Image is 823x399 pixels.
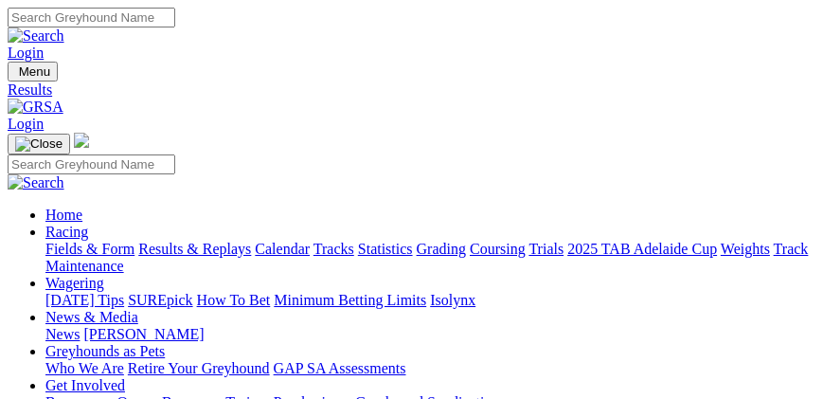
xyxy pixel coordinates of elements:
[19,64,50,79] span: Menu
[83,326,204,342] a: [PERSON_NAME]
[255,241,310,257] a: Calendar
[8,134,70,154] button: Toggle navigation
[417,241,466,257] a: Grading
[358,241,413,257] a: Statistics
[8,99,63,116] img: GRSA
[45,241,808,274] a: Track Maintenance
[45,309,138,325] a: News & Media
[45,275,104,291] a: Wagering
[8,82,815,99] a: Results
[45,326,80,342] a: News
[567,241,717,257] a: 2025 TAB Adelaide Cup
[470,241,526,257] a: Coursing
[128,360,270,376] a: Retire Your Greyhound
[128,292,192,308] a: SUREpick
[45,360,815,377] div: Greyhounds as Pets
[8,8,175,27] input: Search
[313,241,354,257] a: Tracks
[74,133,89,148] img: logo-grsa-white.png
[721,241,770,257] a: Weights
[45,241,815,275] div: Racing
[197,292,271,308] a: How To Bet
[8,116,44,132] a: Login
[45,326,815,343] div: News & Media
[45,241,134,257] a: Fields & Form
[274,360,406,376] a: GAP SA Assessments
[8,174,64,191] img: Search
[274,292,426,308] a: Minimum Betting Limits
[430,292,475,308] a: Isolynx
[45,207,82,223] a: Home
[138,241,251,257] a: Results & Replays
[8,154,175,174] input: Search
[45,224,88,240] a: Racing
[45,343,165,359] a: Greyhounds as Pets
[45,377,125,393] a: Get Involved
[8,45,44,61] a: Login
[528,241,564,257] a: Trials
[15,136,63,152] img: Close
[45,292,815,309] div: Wagering
[45,360,124,376] a: Who We Are
[8,27,64,45] img: Search
[8,62,58,82] button: Toggle navigation
[45,292,124,308] a: [DATE] Tips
